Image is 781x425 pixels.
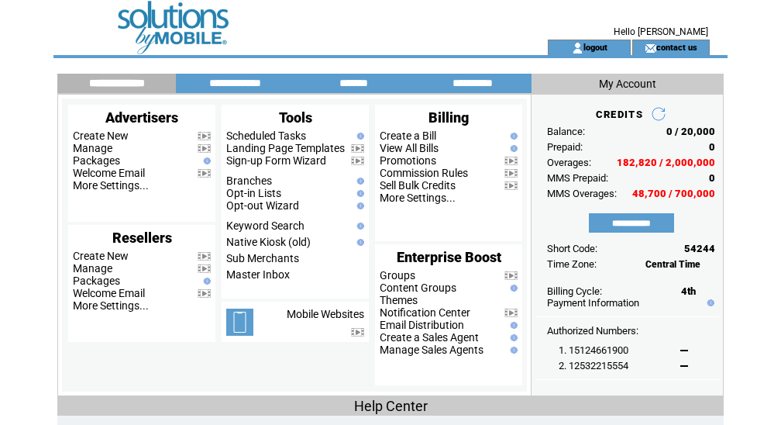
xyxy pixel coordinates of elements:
[198,132,211,140] img: video.png
[504,181,518,190] img: video.png
[709,172,715,184] span: 0
[73,262,112,275] a: Manage
[547,325,638,337] span: Authorized Numbers:
[380,319,464,331] a: Email Distribution
[547,243,597,254] span: Short Code:
[226,187,281,199] a: Opt-in Lists
[507,285,518,292] img: help.gif
[353,178,364,185] img: help.gif
[380,282,456,294] a: Content Groups
[656,42,697,52] a: contact us
[200,157,211,164] img: help.gif
[73,179,149,192] a: More Settings...
[226,309,253,336] img: mobile-websites.png
[354,398,428,414] span: Help Center
[353,133,364,140] img: help.gif
[226,219,304,232] a: Keyword Search
[504,271,518,280] img: video.png
[105,109,178,126] span: Advertisers
[428,109,469,126] span: Billing
[226,236,311,248] a: Native Kiosk (old)
[704,299,714,306] img: help.gif
[504,169,518,178] img: video.png
[73,287,145,299] a: Welcome Email
[198,169,211,178] img: video.png
[617,157,715,168] span: 182,820 / 2,000,000
[583,42,607,52] a: logout
[380,179,456,192] a: Sell Bulk Credits
[73,154,120,167] a: Packages
[681,285,696,297] span: 4th
[73,167,145,179] a: Welcome Email
[645,259,700,270] span: Central Time
[380,306,470,319] a: Notification Center
[507,145,518,152] img: help.gif
[73,250,129,262] a: Create New
[504,309,518,317] img: video.png
[351,144,364,153] img: video.png
[73,299,149,312] a: More Settings...
[547,188,617,199] span: MMS Overages:
[353,223,364,230] img: help.gif
[351,328,364,337] img: video.png
[380,294,418,306] a: Themes
[353,202,364,209] img: help.gif
[547,285,602,297] span: Billing Cycle:
[380,331,479,344] a: Create a Sales Agent
[198,289,211,298] img: video.png
[614,26,708,37] span: Hello [PERSON_NAME]
[226,268,290,281] a: Master Inbox
[353,239,364,246] img: help.gif
[380,154,436,167] a: Promotions
[599,78,656,90] span: My Account
[353,190,364,197] img: help.gif
[112,230,172,246] span: Resellers
[73,130,129,142] a: Create New
[226,154,326,167] a: Sign-up Form Wizard
[73,142,112,154] a: Manage
[279,109,312,126] span: Tools
[507,347,518,354] img: help.gif
[380,167,468,179] a: Commission Rules
[596,109,643,120] span: CREDITS
[645,42,656,54] img: contact_us_icon.gif
[198,264,211,273] img: video.png
[198,144,211,153] img: video.png
[351,157,364,165] img: video.png
[226,174,272,187] a: Branches
[547,258,597,270] span: Time Zone:
[547,172,608,184] span: MMS Prepaid:
[507,334,518,341] img: help.gif
[380,142,439,154] a: View All Bills
[572,42,583,54] img: account_icon.gif
[559,360,628,371] span: 2. 12532215554
[666,126,715,137] span: 0 / 20,000
[198,252,211,261] img: video.png
[287,308,364,320] a: Mobile Websites
[380,130,436,142] a: Create a Bill
[547,141,583,153] span: Prepaid:
[507,133,518,140] img: help.gif
[226,130,306,142] a: Scheduled Tasks
[226,142,345,154] a: Landing Page Templates
[397,249,501,265] span: Enterprise Boost
[547,126,585,137] span: Balance:
[73,275,120,287] a: Packages
[380,269,415,282] a: Groups
[684,243,715,254] span: 54244
[380,192,456,204] a: More Settings...
[226,199,299,212] a: Opt-out Wizard
[226,252,299,264] a: Sub Merchants
[200,278,211,285] img: help.gif
[504,157,518,165] img: video.png
[380,344,483,356] a: Manage Sales Agents
[507,322,518,329] img: help.gif
[559,344,628,356] span: 1. 15124661900
[709,141,715,153] span: 0
[547,297,639,309] a: Payment Information
[632,188,715,199] span: 48,700 / 700,000
[547,157,591,168] span: Overages:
